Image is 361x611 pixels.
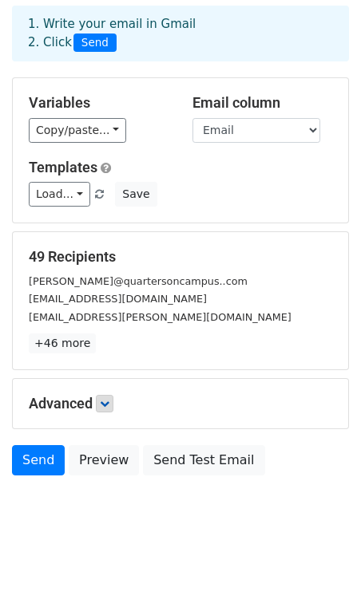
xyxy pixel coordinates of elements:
[143,445,264,475] a: Send Test Email
[29,118,126,143] a: Copy/paste...
[69,445,139,475] a: Preview
[29,159,97,175] a: Templates
[12,445,65,475] a: Send
[29,293,207,305] small: [EMAIL_ADDRESS][DOMAIN_NAME]
[29,275,248,287] small: [PERSON_NAME]@quartersoncampus..com
[115,182,157,207] button: Save
[29,333,96,353] a: +46 more
[29,94,169,112] h5: Variables
[281,534,361,611] iframe: Chat Widget
[73,34,117,53] span: Send
[16,15,345,52] div: 1. Write your email in Gmail 2. Click
[29,311,292,323] small: [EMAIL_ADDRESS][PERSON_NAME][DOMAIN_NAME]
[29,182,90,207] a: Load...
[192,94,332,112] h5: Email column
[29,395,332,412] h5: Advanced
[29,248,332,266] h5: 49 Recipients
